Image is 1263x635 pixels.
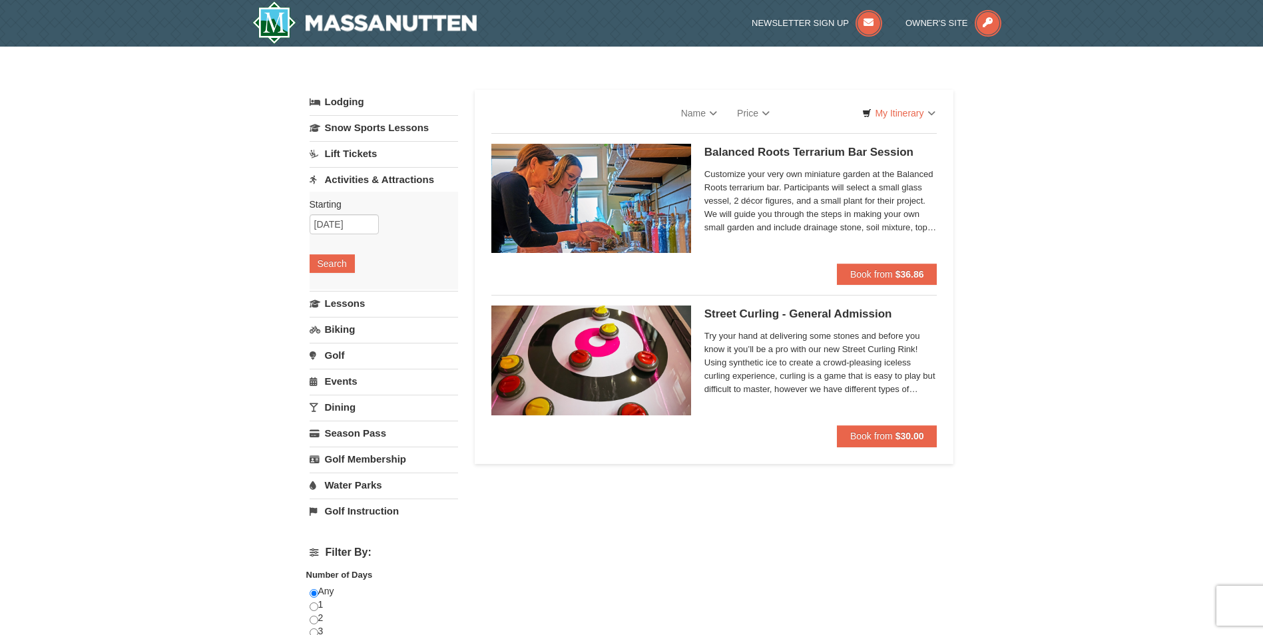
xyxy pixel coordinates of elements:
[310,198,448,211] label: Starting
[310,317,458,341] a: Biking
[905,18,968,28] span: Owner's Site
[310,369,458,393] a: Events
[310,115,458,140] a: Snow Sports Lessons
[310,395,458,419] a: Dining
[837,264,937,285] button: Book from $36.86
[491,144,691,253] img: 18871151-30-393e4332.jpg
[704,146,937,159] h5: Balanced Roots Terrarium Bar Session
[704,329,937,396] span: Try your hand at delivering some stones and before you know it you’ll be a pro with our new Stree...
[854,103,943,123] a: My Itinerary
[310,447,458,471] a: Golf Membership
[310,141,458,166] a: Lift Tickets
[905,18,1001,28] a: Owner's Site
[671,100,727,126] a: Name
[310,343,458,367] a: Golf
[310,473,458,497] a: Water Parks
[752,18,882,28] a: Newsletter Sign Up
[310,499,458,523] a: Golf Instruction
[727,100,780,126] a: Price
[310,291,458,316] a: Lessons
[837,425,937,447] button: Book from $30.00
[310,546,458,558] h4: Filter By:
[895,269,924,280] strong: $36.86
[752,18,849,28] span: Newsletter Sign Up
[704,308,937,321] h5: Street Curling - General Admission
[310,167,458,192] a: Activities & Attractions
[704,168,937,234] span: Customize your very own miniature garden at the Balanced Roots terrarium bar. Participants will s...
[310,90,458,114] a: Lodging
[491,306,691,415] img: 15390471-88-44377514.jpg
[252,1,477,44] img: Massanutten Resort Logo
[252,1,477,44] a: Massanutten Resort
[306,570,373,580] strong: Number of Days
[895,431,924,441] strong: $30.00
[850,431,893,441] span: Book from
[310,421,458,445] a: Season Pass
[310,254,355,273] button: Search
[850,269,893,280] span: Book from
